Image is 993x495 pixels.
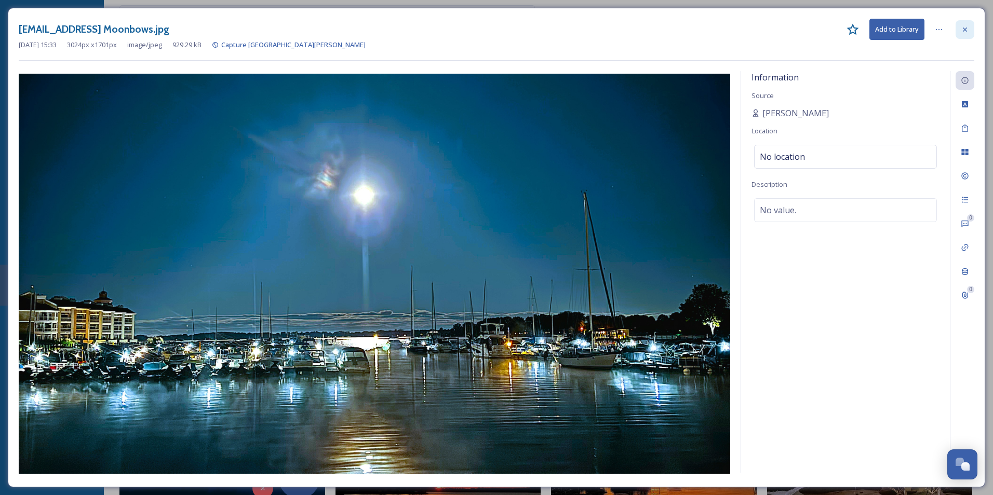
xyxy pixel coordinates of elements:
[752,91,774,100] span: Source
[752,72,799,83] span: Information
[19,40,57,50] span: [DATE] 15:33
[947,449,977,479] button: Open Chat
[19,74,730,474] img: nrontko%40yahoo.com-LKN13%20Moonbows.jpg
[19,22,169,37] h3: [EMAIL_ADDRESS] Moonbows.jpg
[221,40,366,49] span: Capture [GEOGRAPHIC_DATA][PERSON_NAME]
[967,214,974,222] div: 0
[760,150,805,163] span: No location
[869,19,924,40] button: Add to Library
[752,180,787,189] span: Description
[967,286,974,293] div: 0
[127,40,162,50] span: image/jpeg
[172,40,202,50] span: 929.29 kB
[67,40,117,50] span: 3024 px x 1701 px
[762,107,829,119] span: [PERSON_NAME]
[760,204,796,216] span: No value.
[752,126,777,135] span: Location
